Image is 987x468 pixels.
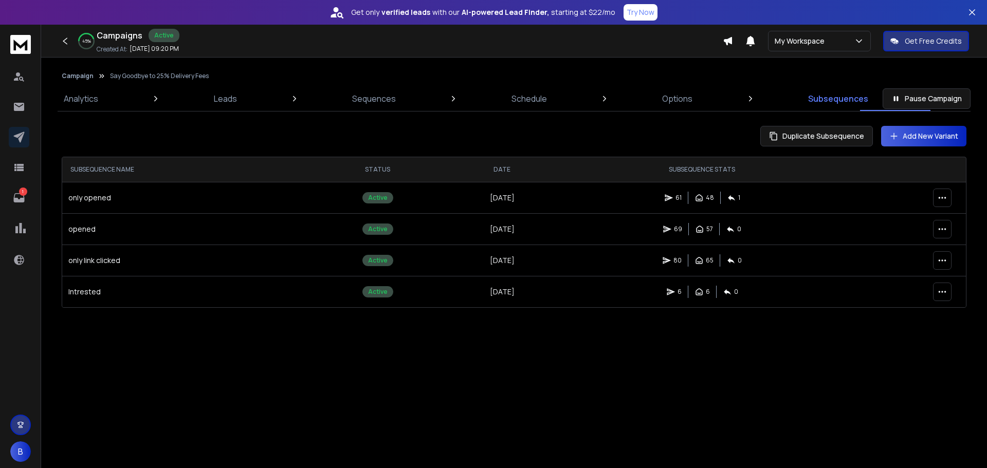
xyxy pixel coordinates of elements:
[706,194,714,202] p: 48
[673,256,682,265] p: 80
[462,7,549,17] strong: AI-powered Lead Finder,
[656,86,699,111] a: Options
[624,4,657,21] button: Try Now
[352,92,396,105] p: Sequences
[362,255,393,266] div: Active
[311,157,445,182] th: STATUS
[362,192,393,203] div: Active
[808,92,868,105] p: Subsequences
[10,441,31,462] button: B
[706,225,713,233] p: 57
[675,194,682,202] p: 61
[82,38,91,44] p: 45 %
[62,72,94,80] button: Campaign
[802,86,874,111] a: Subsequences
[62,276,311,307] td: Intrested
[738,256,742,265] p: 0
[674,225,682,233] p: 69
[214,92,237,105] p: Leads
[445,276,559,307] td: [DATE]
[19,188,27,196] p: 1
[64,92,98,105] p: Analytics
[62,182,311,213] td: only opened
[738,194,740,202] p: 1
[149,29,179,42] div: Active
[883,88,971,109] button: Pause Campaign
[362,223,393,235] div: Active
[97,29,142,42] h1: Campaigns
[97,45,127,53] p: Created At:
[627,7,654,17] p: Try Now
[662,92,692,105] p: Options
[737,225,741,233] p: 0
[9,188,29,208] a: 1
[62,213,311,245] td: opened
[881,126,966,146] button: Add New Variant
[706,288,710,296] p: 6
[678,288,682,296] p: 6
[362,286,393,297] div: Active
[775,36,829,46] p: My Workspace
[445,245,559,276] td: [DATE]
[734,288,738,296] p: 0
[110,72,209,80] p: Say Goodbye to 25% Delivery Fees
[511,92,547,105] p: Schedule
[883,31,969,51] button: Get Free Credits
[445,157,559,182] th: DATE
[62,157,311,182] th: SUBSEQUENCE NAME
[706,256,714,265] p: 65
[905,36,962,46] p: Get Free Credits
[559,157,845,182] th: SUBSEQUENCE STATS
[351,7,615,17] p: Get only with our starting at $22/mo
[10,35,31,54] img: logo
[62,245,311,276] td: only link clicked
[130,45,179,53] p: [DATE] 09:20 PM
[505,86,553,111] a: Schedule
[445,182,559,213] td: [DATE]
[760,126,873,146] button: Duplicate Subsequence
[381,7,430,17] strong: verified leads
[208,86,243,111] a: Leads
[58,86,104,111] a: Analytics
[445,213,559,245] td: [DATE]
[346,86,402,111] a: Sequences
